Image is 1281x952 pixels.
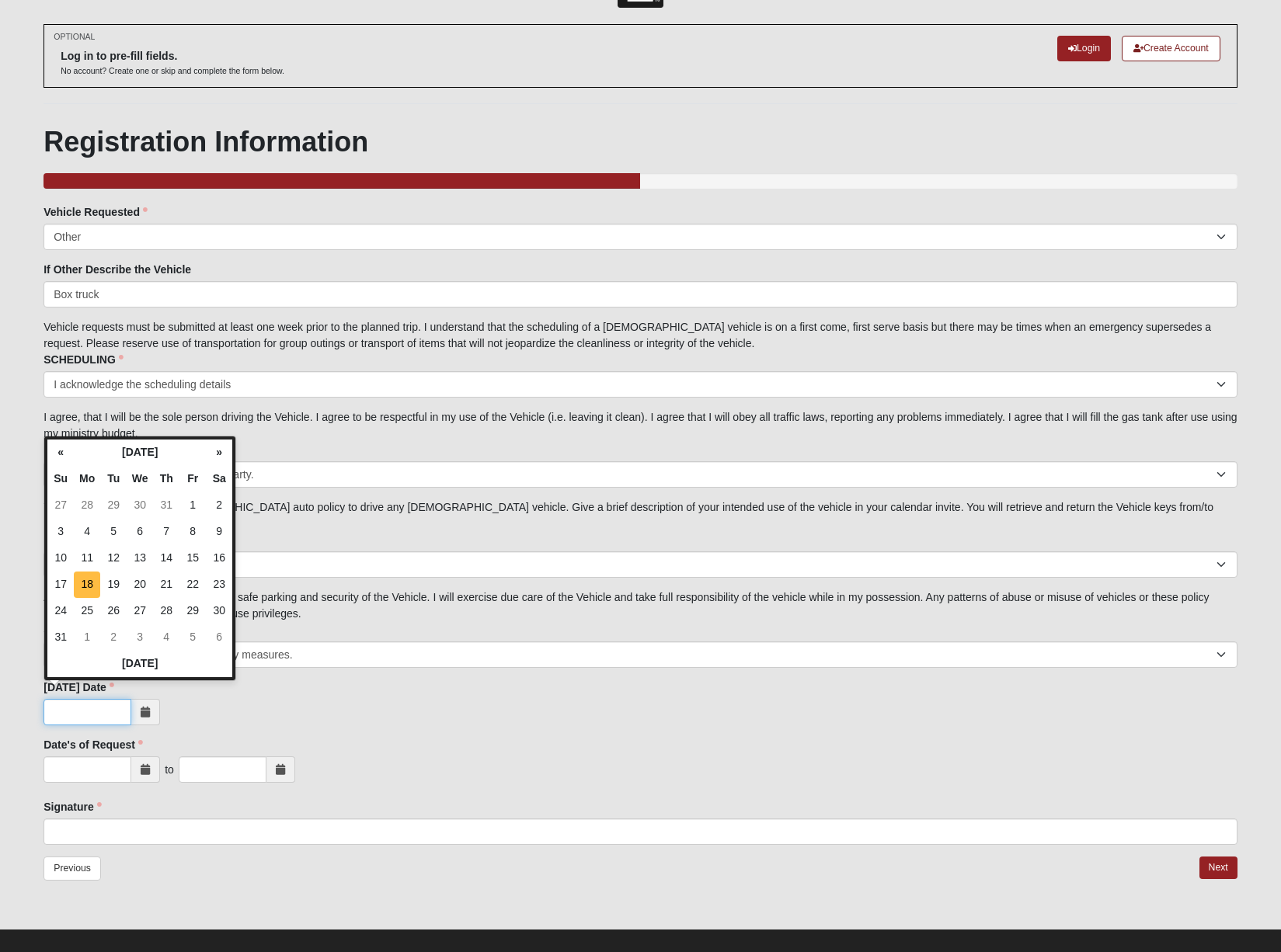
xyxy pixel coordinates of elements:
th: We [127,466,153,492]
td: 26 [100,598,127,624]
td: 7 [153,519,179,545]
td: 31 [153,492,179,519]
td: 30 [206,598,232,624]
th: Fr [179,466,206,492]
td: 2 [206,492,232,519]
th: « [47,440,74,466]
h1: Registration Information [44,125,1237,158]
td: 17 [47,572,74,598]
fieldset: Vehicle requests must be submitted at least one week prior to the planned trip. I understand that... [44,204,1237,856]
th: Th [153,466,179,492]
td: 3 [127,624,153,651]
td: 2 [100,624,127,651]
td: 15 [179,545,206,572]
td: 8 [179,519,206,545]
th: Mo [74,466,100,492]
label: Vehicle Requested [44,204,148,220]
th: Sa [206,466,232,492]
td: 6 [127,519,153,545]
p: No account? Create one or skip and complete the form below. [61,65,284,77]
td: 14 [153,545,179,572]
td: 24 [47,598,74,624]
th: Su [47,466,74,492]
td: 21 [153,572,179,598]
th: [DATE] [74,440,206,466]
td: 23 [206,572,232,598]
td: 19 [100,572,127,598]
td: 13 [127,545,153,572]
td: 6 [206,624,232,651]
td: 30 [127,492,153,519]
td: 9 [206,519,232,545]
td: 27 [47,492,74,519]
div: to [165,756,174,783]
td: 29 [179,598,206,624]
td: 4 [74,519,100,545]
a: Create Account [1122,36,1220,61]
td: 3 [47,519,74,545]
td: 27 [127,598,153,624]
td: 1 [179,492,206,519]
td: 25 [74,598,100,624]
td: 28 [153,598,179,624]
td: 5 [179,624,206,651]
small: OPTIONAL [54,31,95,43]
td: 18 [74,572,100,598]
label: [DATE] Date [44,679,114,695]
h6: Log in to pre-fill fields. [61,50,284,63]
th: [DATE] [47,651,232,677]
th: Tu [100,466,127,492]
label: SCHEDULING [44,352,124,367]
td: 31 [47,624,74,651]
td: 11 [74,545,100,572]
td: 29 [100,492,127,519]
td: 20 [127,572,153,598]
td: 28 [74,492,100,519]
td: 12 [100,545,127,572]
td: 22 [179,572,206,598]
td: 16 [206,545,232,572]
td: 5 [100,519,127,545]
label: If Other Describe the Vehicle [44,262,191,277]
a: Previous [44,856,101,881]
th: » [206,440,232,466]
label: Date's of Request [44,737,143,752]
a: Next [1199,856,1237,879]
a: Login [1057,36,1111,61]
td: 4 [153,624,179,651]
label: Signature [44,799,102,815]
td: 10 [47,545,74,572]
td: 1 [74,624,100,651]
